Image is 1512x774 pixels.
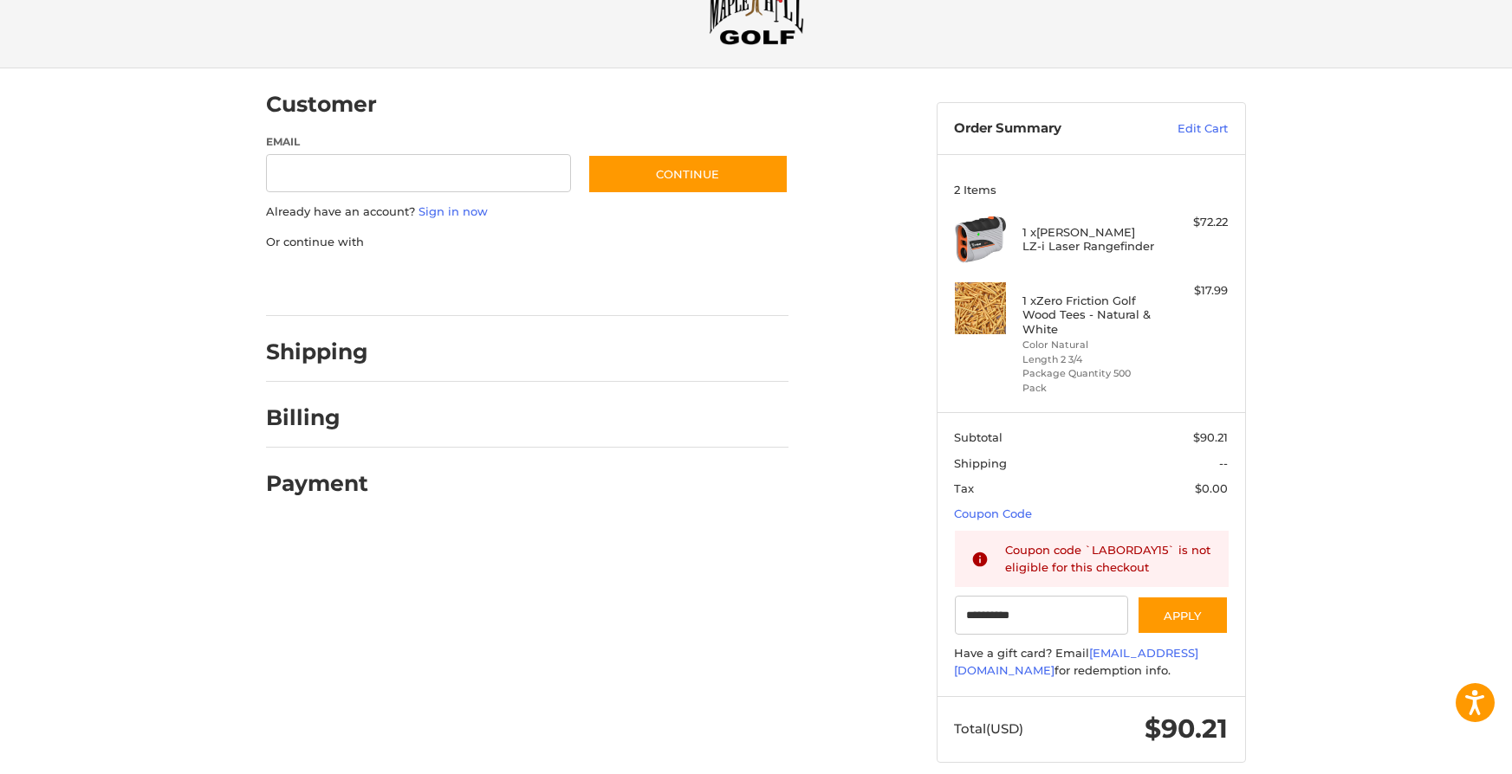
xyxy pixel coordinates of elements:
h2: Customer [266,91,377,118]
h3: Order Summary [955,120,1141,138]
li: Color Natural [1023,338,1156,352]
h2: Billing [266,404,367,431]
div: $72.22 [1160,214,1229,231]
span: $0.00 [1196,481,1229,495]
div: Coupon code `LABORDAY15` is not eligible for this checkout [1006,542,1212,576]
h2: Shipping [266,339,368,365]
iframe: PayPal-paypal [261,268,391,299]
span: Subtotal [955,430,1003,444]
input: Gift Certificate or Coupon Code [955,596,1129,635]
a: Sign in now [419,204,488,218]
li: Package Quantity 500 Pack [1023,366,1156,395]
span: $90.21 [1194,430,1229,444]
a: Edit Cart [1141,120,1229,138]
a: Coupon Code [955,506,1033,520]
li: Length 2 3/4 [1023,352,1156,367]
div: Have a gift card? Email for redemption info. [955,645,1229,679]
span: Total (USD) [955,720,1024,737]
span: -- [1220,456,1229,470]
label: Email [266,134,571,150]
span: Shipping [955,456,1008,470]
h4: 1 x [PERSON_NAME] LZ-i Laser Rangefinder [1023,225,1156,254]
iframe: PayPal-paylater [407,268,537,299]
p: Or continue with [266,234,788,251]
h3: 2 Items [955,183,1229,197]
h4: 1 x Zero Friction Golf Wood Tees - Natural & White [1023,293,1156,336]
a: [EMAIL_ADDRESS][DOMAIN_NAME] [955,646,1199,677]
button: Continue [587,154,788,194]
iframe: Google Customer Reviews [1369,727,1512,774]
p: Already have an account? [266,203,788,221]
h2: Payment [266,470,368,497]
span: $90.21 [1145,713,1229,745]
button: Apply [1137,596,1229,635]
iframe: PayPal-venmo [555,268,685,299]
div: $17.99 [1160,282,1229,300]
span: Tax [955,481,975,495]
